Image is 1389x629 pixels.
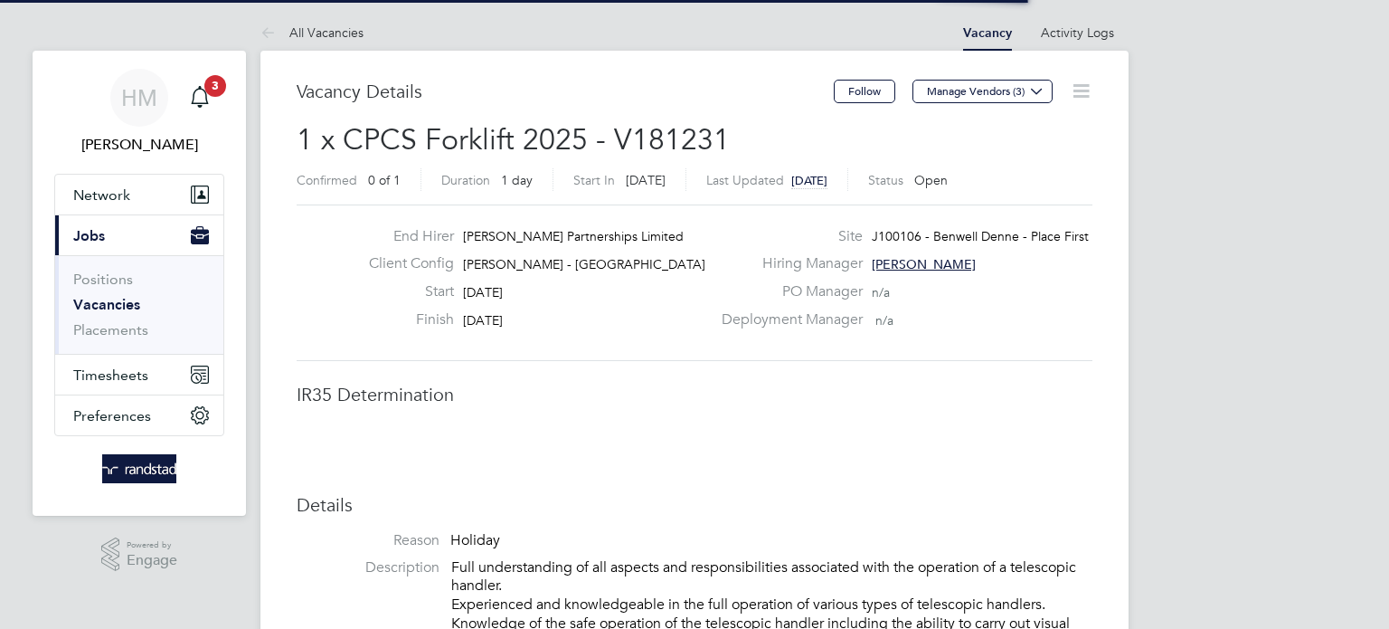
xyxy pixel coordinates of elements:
button: Network [55,175,223,214]
a: Vacancy [963,25,1012,41]
span: Jobs [73,227,105,244]
label: Start In [573,172,615,188]
a: Powered byEngage [101,538,178,572]
span: Preferences [73,407,151,424]
a: Vacancies [73,296,140,313]
label: Site [711,227,863,246]
span: Holiday [450,531,500,549]
span: Network [73,186,130,204]
span: [DATE] [463,284,503,300]
span: [PERSON_NAME] Partnerships Limited [463,228,684,244]
button: Follow [834,80,895,103]
label: PO Manager [711,282,863,301]
div: Jobs [55,255,223,354]
a: Placements [73,321,148,338]
nav: Main navigation [33,51,246,516]
label: Client Config [354,254,454,273]
button: Timesheets [55,355,223,395]
span: 1 x CPCS Forklift 2025 - V181231 [297,122,730,157]
span: Timesheets [73,367,148,384]
span: Powered by [127,538,177,553]
label: Reason [297,531,439,550]
label: Finish [354,310,454,329]
label: Deployment Manager [711,310,863,329]
h3: IR35 Determination [297,383,1092,406]
button: Manage Vendors (3) [912,80,1053,103]
span: J100106 - Benwell Denne - Place First [872,228,1089,244]
span: HM [121,86,157,110]
label: Description [297,558,439,577]
a: All Vacancies [260,24,364,41]
label: Duration [441,172,490,188]
label: Status [868,172,903,188]
h3: Details [297,493,1092,517]
label: Last Updated [706,172,784,188]
span: n/a [875,312,893,329]
h3: Vacancy Details [297,80,834,103]
span: Open [914,172,948,188]
label: Hiring Manager [711,254,863,273]
span: [PERSON_NAME] - [GEOGRAPHIC_DATA] [463,256,705,272]
span: n/a [872,284,890,300]
span: 1 day [501,172,533,188]
a: HM[PERSON_NAME] [54,69,224,156]
span: Engage [127,553,177,568]
label: Start [354,282,454,301]
span: [DATE] [626,172,666,188]
a: Positions [73,271,133,288]
button: Jobs [55,215,223,255]
span: 0 of 1 [368,172,401,188]
label: End Hirer [354,227,454,246]
span: 3 [204,75,226,97]
span: [PERSON_NAME] [872,256,976,272]
span: [DATE] [463,312,503,329]
span: Hannah Mitchell [54,134,224,156]
button: Preferences [55,396,223,435]
span: [DATE] [791,173,827,188]
a: Go to home page [54,454,224,483]
a: Activity Logs [1041,24,1114,41]
label: Confirmed [297,172,357,188]
a: 3 [182,69,218,127]
img: randstad-logo-retina.png [102,454,177,483]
